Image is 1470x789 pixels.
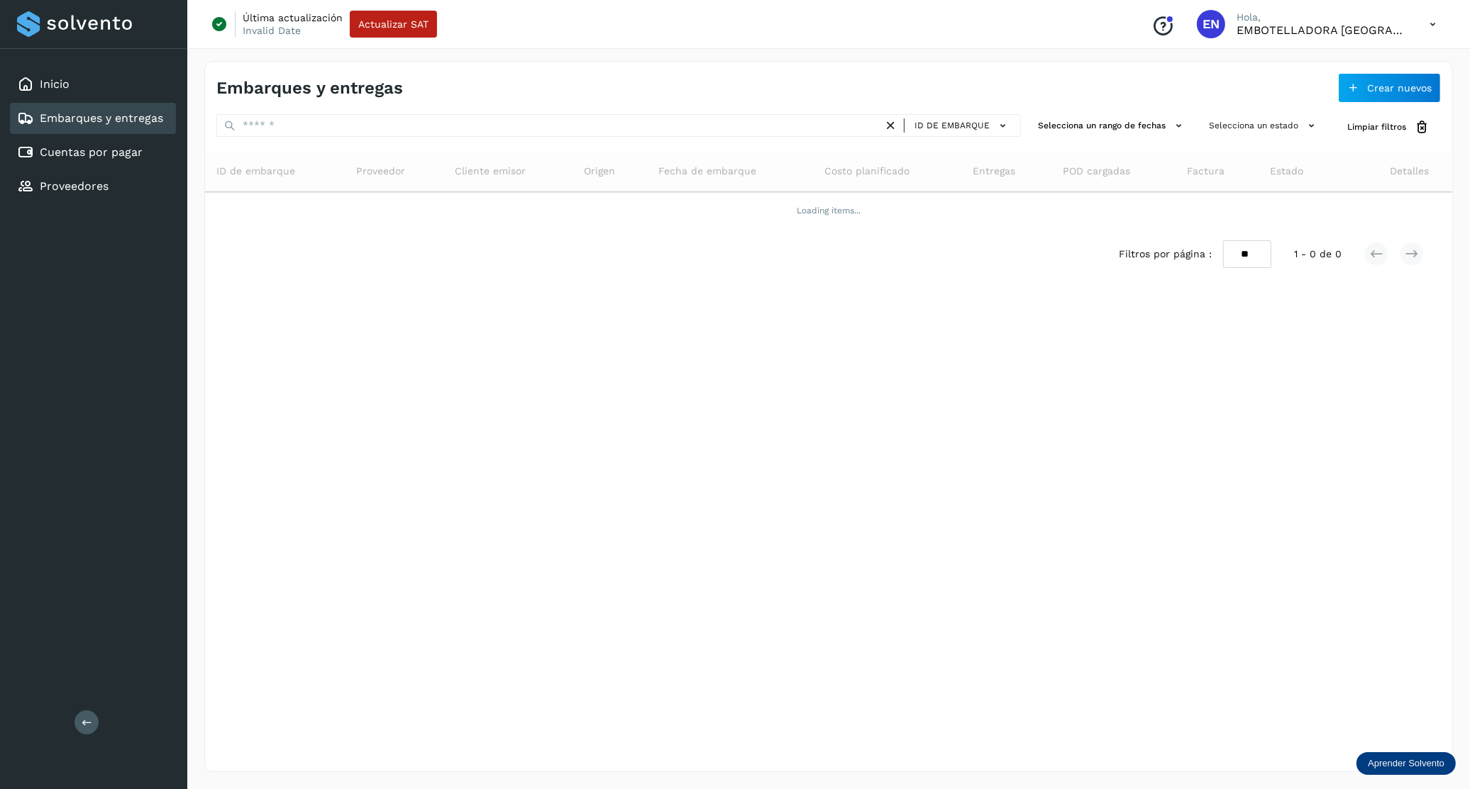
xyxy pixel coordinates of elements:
span: ID de embarque [914,119,990,132]
span: Fecha de embarque [658,164,756,179]
div: Embarques y entregas [10,103,176,134]
button: Limpiar filtros [1336,114,1441,140]
span: 1 - 0 de 0 [1294,247,1342,262]
div: Cuentas por pagar [10,137,176,168]
a: Embarques y entregas [40,111,163,125]
span: POD cargadas [1063,164,1130,179]
p: Aprender Solvento [1368,758,1444,769]
button: ID de embarque [910,116,1015,136]
span: Cliente emisor [455,164,526,179]
button: Crear nuevos [1338,73,1441,103]
div: Inicio [10,69,176,100]
div: Aprender Solvento [1356,752,1456,775]
p: Última actualización [243,11,343,24]
a: Proveedores [40,179,109,193]
span: Crear nuevos [1367,83,1432,93]
span: Filtros por página : [1119,247,1212,262]
button: Selecciona un estado [1203,114,1325,138]
span: Costo planificado [824,164,910,179]
div: Proveedores [10,171,176,202]
span: Factura [1187,164,1225,179]
span: ID de embarque [216,164,295,179]
button: Selecciona un rango de fechas [1032,114,1192,138]
span: Estado [1270,164,1303,179]
span: Origen [584,164,615,179]
span: Entregas [973,164,1015,179]
button: Actualizar SAT [350,11,437,38]
td: Loading items... [205,192,1452,229]
a: Inicio [40,77,70,91]
h4: Embarques y entregas [216,78,403,99]
span: Proveedor [356,164,405,179]
p: Hola, [1237,11,1407,23]
p: EMBOTELLADORA NIAGARA DE MEXICO [1237,23,1407,37]
span: Actualizar SAT [358,19,429,29]
span: Detalles [1391,164,1430,179]
p: Invalid Date [243,24,301,37]
a: Cuentas por pagar [40,145,143,159]
span: Limpiar filtros [1347,121,1406,133]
